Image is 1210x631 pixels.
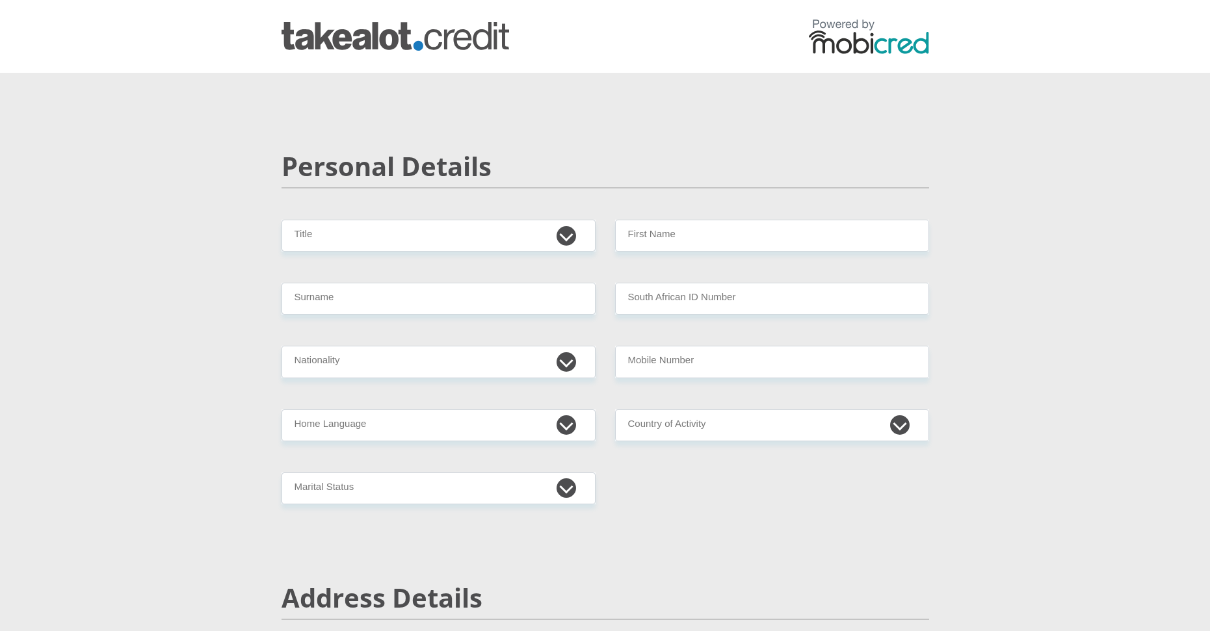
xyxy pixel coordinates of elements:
[809,19,929,54] img: powered by mobicred logo
[282,283,596,315] input: Surname
[615,346,929,378] input: Contact Number
[615,220,929,251] input: First Name
[282,582,929,613] h2: Address Details
[282,151,929,182] h2: Personal Details
[615,283,929,315] input: ID Number
[282,22,509,51] img: takealot_credit logo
